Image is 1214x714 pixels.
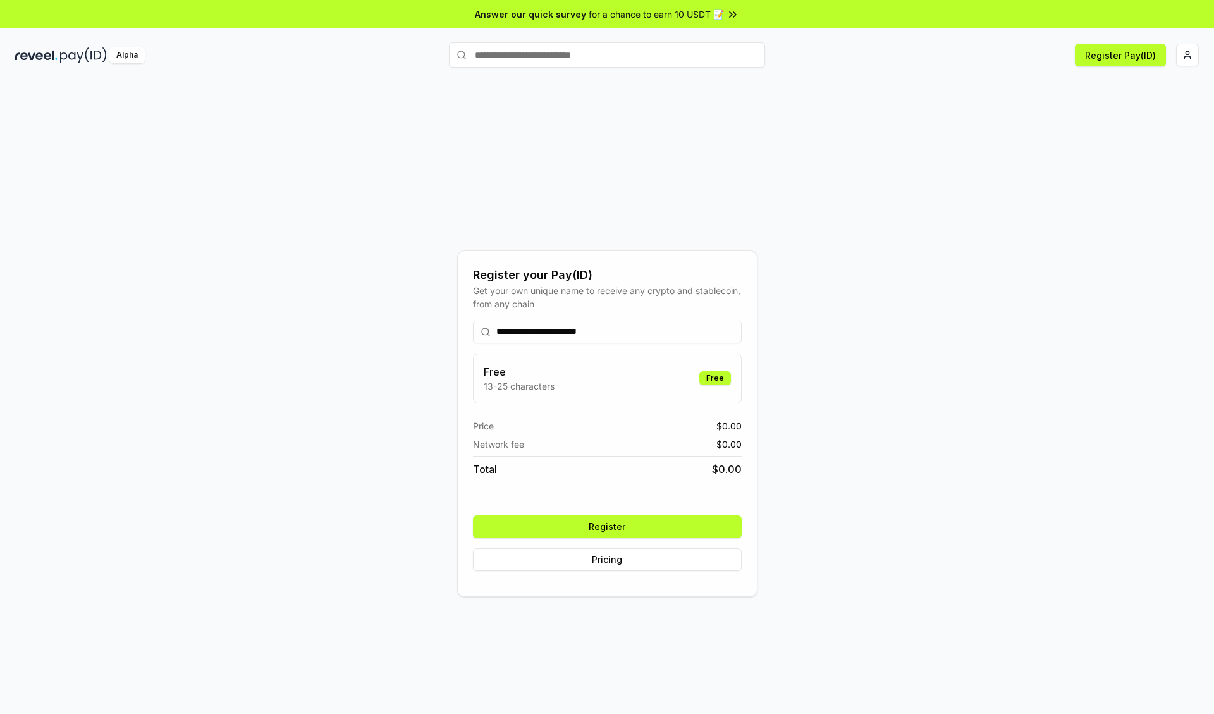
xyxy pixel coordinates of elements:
[60,47,107,63] img: pay_id
[473,515,742,538] button: Register
[475,8,586,21] span: Answer our quick survey
[589,8,724,21] span: for a chance to earn 10 USDT 📝
[484,364,555,379] h3: Free
[712,462,742,477] span: $ 0.00
[473,284,742,311] div: Get your own unique name to receive any crypto and stablecoin, from any chain
[1075,44,1166,66] button: Register Pay(ID)
[473,548,742,571] button: Pricing
[473,266,742,284] div: Register your Pay(ID)
[109,47,145,63] div: Alpha
[716,419,742,433] span: $ 0.00
[15,47,58,63] img: reveel_dark
[699,371,731,385] div: Free
[473,462,497,477] span: Total
[473,438,524,451] span: Network fee
[473,419,494,433] span: Price
[484,379,555,393] p: 13-25 characters
[716,438,742,451] span: $ 0.00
